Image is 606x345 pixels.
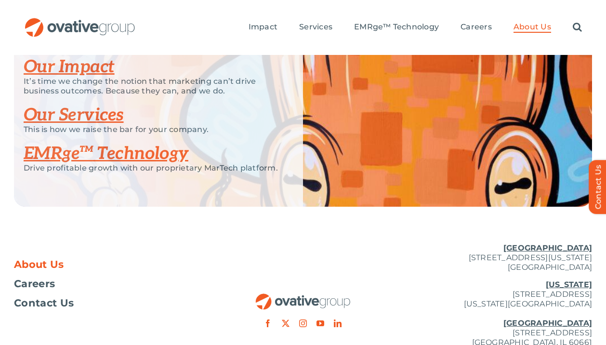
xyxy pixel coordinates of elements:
a: Our Impact [24,56,115,78]
span: Careers [14,279,55,289]
a: facebook [264,319,272,327]
a: OG_Full_horizontal_RGB [255,292,351,302]
a: twitter [282,319,290,327]
a: Our Services [24,105,124,126]
u: [US_STATE] [546,280,592,289]
a: Impact [249,22,277,33]
a: instagram [299,319,307,327]
a: OG_Full_horizontal_RGB [24,17,136,26]
a: linkedin [334,319,342,327]
span: About Us [514,22,551,32]
span: About Us [14,260,64,269]
span: Impact [249,22,277,32]
a: Services [299,22,332,33]
p: This is how we raise the bar for your company. [24,125,279,134]
a: Search [573,22,582,33]
span: Contact Us [14,298,74,308]
a: Careers [461,22,492,33]
p: It’s time we change the notion that marketing can’t drive business outcomes. Because they can, an... [24,77,279,96]
span: EMRge™ Technology [354,22,439,32]
a: EMRge™ Technology [24,143,188,164]
nav: Menu [249,12,582,43]
nav: Footer Menu [14,260,207,308]
a: About Us [514,22,551,33]
u: [GEOGRAPHIC_DATA] [503,243,592,252]
p: [STREET_ADDRESS][US_STATE] [GEOGRAPHIC_DATA] [399,243,592,272]
a: Careers [14,279,207,289]
a: youtube [316,319,324,327]
a: About Us [14,260,207,269]
a: EMRge™ Technology [354,22,439,33]
u: [GEOGRAPHIC_DATA] [503,318,592,328]
span: Services [299,22,332,32]
a: Contact Us [14,298,207,308]
span: Careers [461,22,492,32]
p: Drive profitable growth with our proprietary MarTech platform. [24,163,279,173]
